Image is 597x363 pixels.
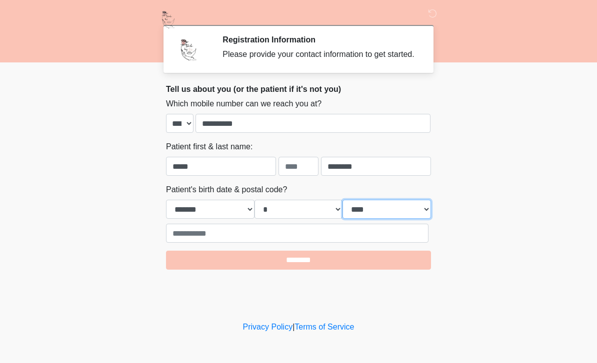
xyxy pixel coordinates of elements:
[166,141,252,153] label: Patient first & last name:
[156,7,180,32] img: Touch by Rose Beauty Bar, LLC Logo
[166,84,431,94] h2: Tell us about you (or the patient if it's not you)
[173,35,203,65] img: Agent Avatar
[222,48,416,60] div: Please provide your contact information to get started.
[294,323,354,331] a: Terms of Service
[243,323,293,331] a: Privacy Policy
[166,184,287,196] label: Patient's birth date & postal code?
[292,323,294,331] a: |
[222,35,416,44] h2: Registration Information
[166,98,321,110] label: Which mobile number can we reach you at?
